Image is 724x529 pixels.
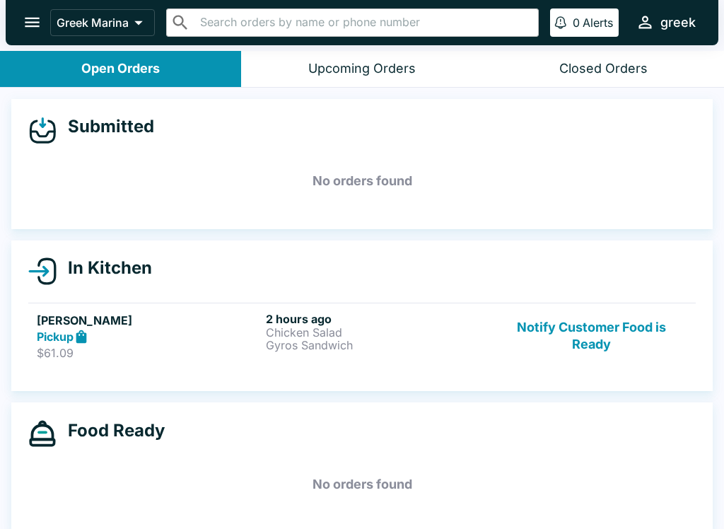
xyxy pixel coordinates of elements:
p: Alerts [583,16,613,30]
h5: [PERSON_NAME] [37,312,260,329]
div: Closed Orders [559,61,648,77]
p: Chicken Salad [266,326,489,339]
h5: No orders found [28,459,696,510]
div: Upcoming Orders [308,61,416,77]
p: 0 [573,16,580,30]
button: Notify Customer Food is Ready [496,312,687,361]
button: Greek Marina [50,9,155,36]
button: open drawer [14,4,50,40]
p: $61.09 [37,346,260,360]
div: Open Orders [81,61,160,77]
button: greek [630,7,701,37]
strong: Pickup [37,330,74,344]
h4: Food Ready [57,420,165,441]
p: Greek Marina [57,16,129,30]
h4: Submitted [57,116,154,137]
h6: 2 hours ago [266,312,489,326]
div: greek [660,14,696,31]
input: Search orders by name or phone number [196,13,532,33]
p: Gyros Sandwich [266,339,489,351]
a: [PERSON_NAME]Pickup$61.092 hours agoChicken SaladGyros SandwichNotify Customer Food is Ready [28,303,696,369]
h5: No orders found [28,156,696,207]
h4: In Kitchen [57,257,152,279]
